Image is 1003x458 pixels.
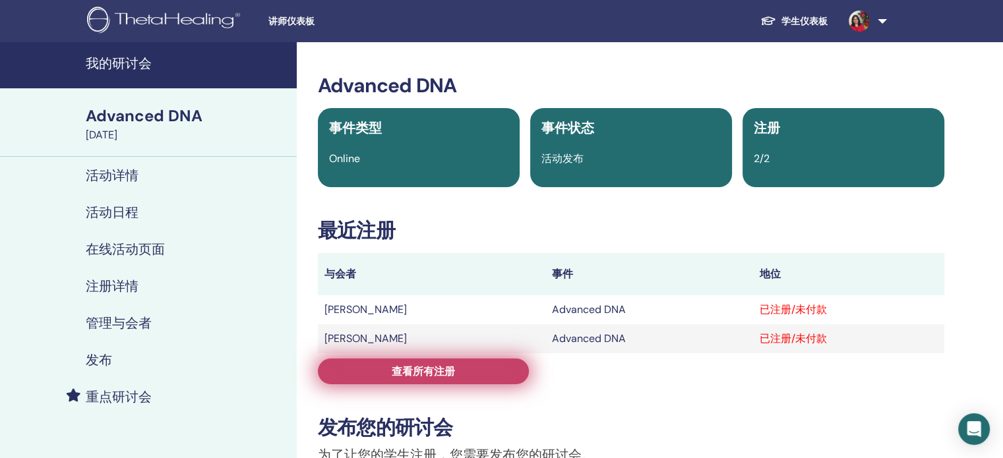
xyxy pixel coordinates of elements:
td: [PERSON_NAME] [318,324,545,353]
td: Advanced DNA [545,295,752,324]
span: 事件状态 [541,119,594,136]
div: 已注册/未付款 [760,331,938,347]
div: Open Intercom Messenger [958,413,990,445]
span: Online [329,152,360,165]
th: 地位 [753,253,944,295]
img: default.jpg [849,11,870,32]
span: 2/2 [754,152,770,165]
span: 注册 [754,119,780,136]
span: 讲师仪表板 [268,14,466,28]
td: [PERSON_NAME] [318,295,545,324]
h4: 我的研讨会 [86,55,289,71]
h4: 活动日程 [86,204,138,220]
a: 查看所有注册 [318,358,529,384]
h4: 管理与会者 [86,315,152,331]
img: logo.png [87,7,245,36]
a: 学生仪表板 [750,9,838,34]
h4: 在线活动页面 [86,241,165,257]
td: Advanced DNA [545,324,752,353]
h3: Advanced DNA [318,74,944,98]
img: graduation-cap-white.svg [760,15,776,26]
h4: 活动详情 [86,167,138,183]
h4: 发布 [86,352,112,368]
a: Advanced DNA[DATE] [78,105,297,143]
h3: 最近注册 [318,219,944,243]
span: 活动发布 [541,152,584,165]
h3: 发布您的研讨会 [318,416,944,440]
th: 与会者 [318,253,545,295]
div: [DATE] [86,127,289,143]
div: 已注册/未付款 [760,302,938,318]
h4: 注册详情 [86,278,138,294]
span: 查看所有注册 [392,364,455,378]
h4: 重点研讨会 [86,389,152,405]
th: 事件 [545,253,752,295]
span: 事件类型 [329,119,382,136]
div: Advanced DNA [86,105,289,127]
